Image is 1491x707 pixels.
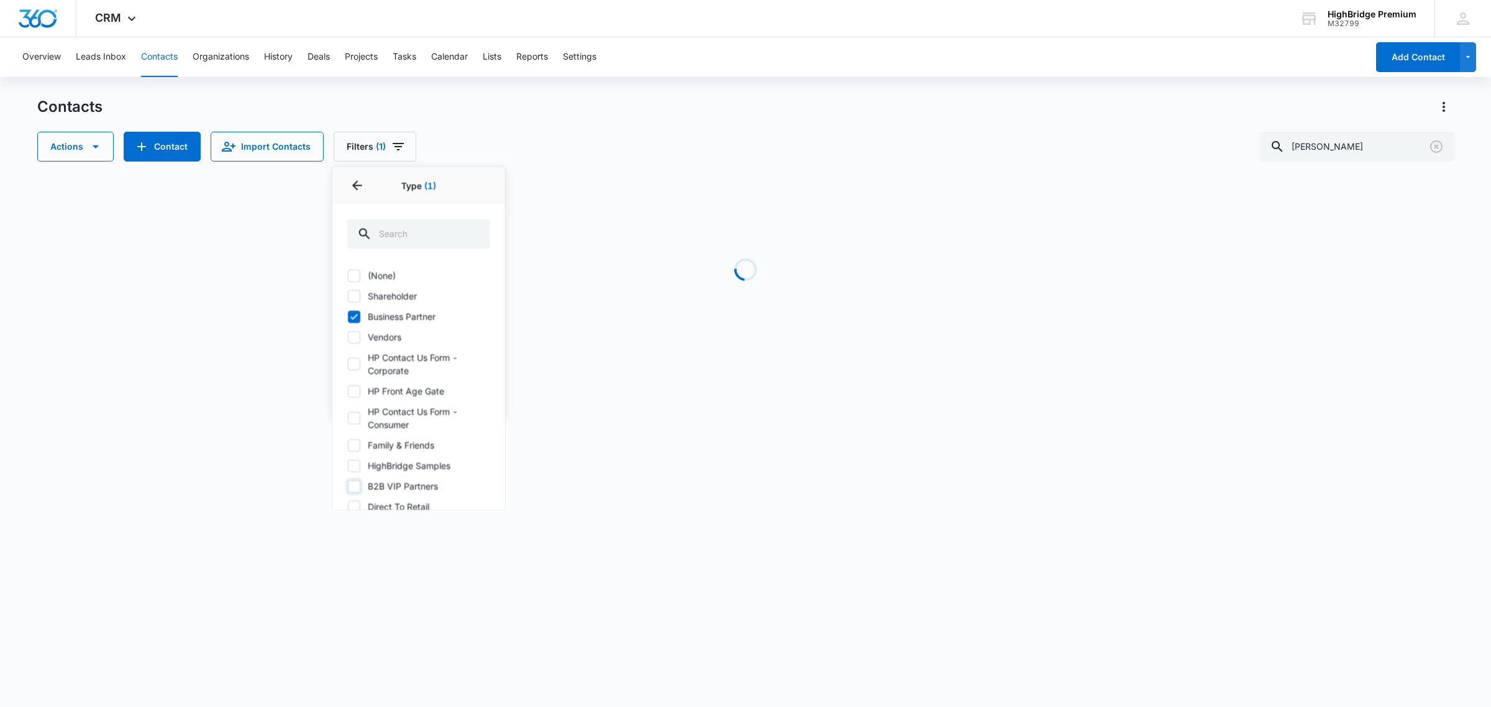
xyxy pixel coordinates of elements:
button: Projects [345,37,378,77]
label: (None) [347,269,490,282]
label: Business Partner [347,310,490,323]
label: Direct To Retail [347,500,490,513]
button: Reports [516,37,548,77]
label: HP Contact Us Form - Corporate [347,351,490,377]
label: HighBridge Samples [347,459,490,472]
button: Settings [563,37,596,77]
label: HP Front Age Gate [347,385,490,398]
button: Deals [308,37,330,77]
div: account name [1328,9,1416,19]
button: History [264,37,293,77]
p: Type [347,179,490,192]
button: Actions [37,132,114,162]
button: Filters [334,132,416,162]
button: Add Contact [124,132,201,162]
button: Actions [1434,97,1454,117]
label: HP Contact Us Form - Consumer [347,405,490,431]
label: Vendors [347,331,490,344]
div: account id [1328,19,1416,28]
button: Back [347,176,367,196]
h1: Contacts [37,98,103,116]
button: Leads Inbox [76,37,126,77]
span: CRM [95,11,121,24]
button: Calendar [431,37,468,77]
button: Add Contact [1376,42,1460,72]
input: Search [347,219,490,249]
input: Search Contacts [1260,132,1454,162]
span: (1) [424,180,436,191]
button: Import Contacts [211,132,324,162]
button: Contacts [141,37,178,77]
button: Clear [1426,137,1446,157]
label: B2B VIP Partners [347,480,490,493]
button: Organizations [193,37,249,77]
span: (1) [376,142,386,151]
button: Overview [22,37,61,77]
button: Tasks [393,37,416,77]
label: Family & Friends [347,439,490,452]
label: Shareholder [347,290,490,303]
button: Lists [483,37,501,77]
